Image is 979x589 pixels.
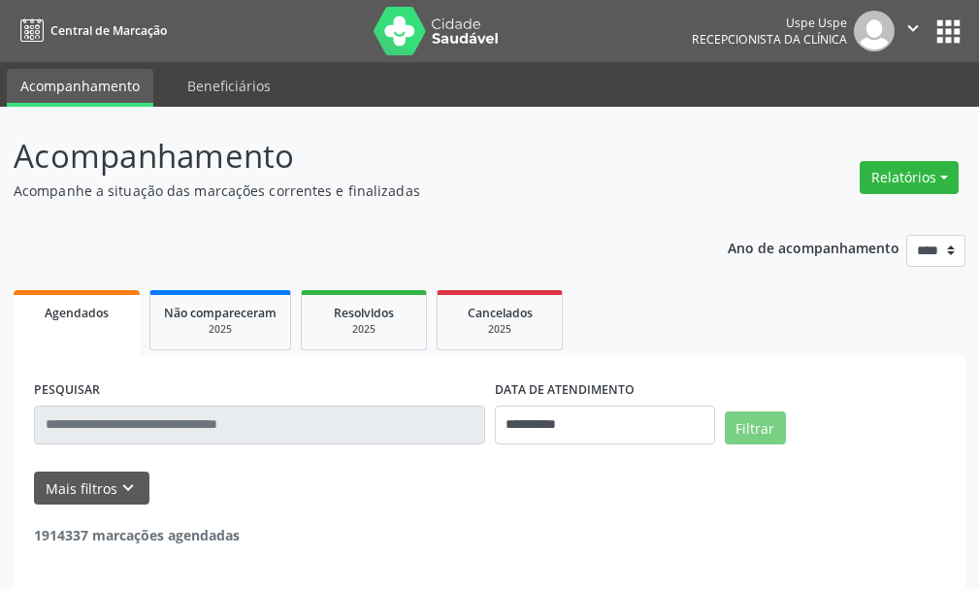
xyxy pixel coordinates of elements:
[931,15,965,49] button: apps
[7,69,153,107] a: Acompanhamento
[728,235,899,259] p: Ano de acompanhamento
[50,22,167,39] span: Central de Marcação
[902,17,924,39] i: 
[495,376,635,406] label: DATA DE ATENDIMENTO
[117,477,139,499] i: keyboard_arrow_down
[468,305,533,321] span: Cancelados
[34,472,149,506] button: Mais filtroskeyboard_arrow_down
[315,322,412,337] div: 2025
[34,526,240,544] strong: 1914337 marcações agendadas
[895,11,931,51] button: 
[14,132,680,180] p: Acompanhamento
[860,161,959,194] button: Relatórios
[34,376,100,406] label: PESQUISAR
[14,15,167,47] a: Central de Marcação
[334,305,394,321] span: Resolvidos
[854,11,895,51] img: img
[692,15,847,31] div: Uspe Uspe
[164,322,277,337] div: 2025
[692,31,847,48] span: Recepcionista da clínica
[45,305,109,321] span: Agendados
[174,69,284,103] a: Beneficiários
[14,180,680,201] p: Acompanhe a situação das marcações correntes e finalizadas
[451,322,548,337] div: 2025
[164,305,277,321] span: Não compareceram
[725,411,786,444] button: Filtrar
